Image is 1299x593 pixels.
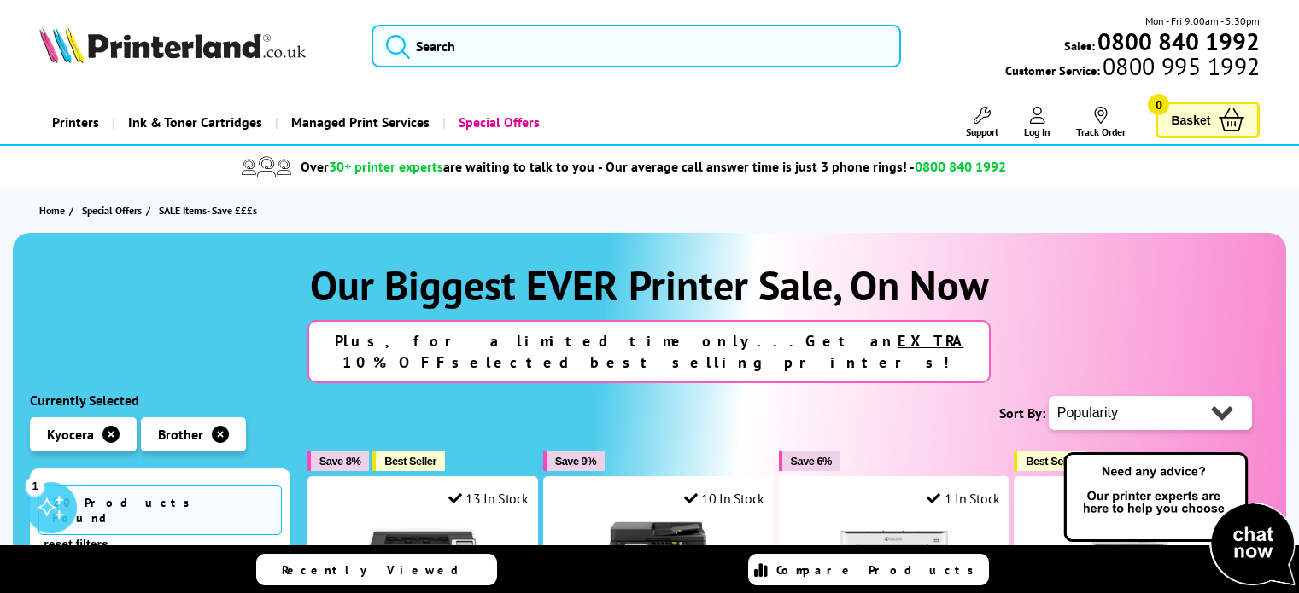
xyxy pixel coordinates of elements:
strong: Plus, for a limited time only...Get an selected best selling printers! [335,331,963,372]
button: Best Seller [372,451,445,471]
h1: Our Biggest EVER Printer Sale, On Now [30,259,1269,311]
span: Support [966,125,998,138]
u: EXTRA 10% OFF [342,331,963,372]
span: 0 [1148,94,1169,115]
a: Basket 0 [1156,102,1260,138]
a: Support [966,107,998,138]
b: 0800 840 1992 [1097,26,1260,57]
div: 13 In Stock [448,490,529,507]
span: 20 Products Found [38,485,282,535]
button: reset filters [38,537,113,552]
span: Save 6% [791,455,832,468]
span: - Our average call answer time is just 3 phone rings! - [598,158,1006,175]
div: Currently Selected [30,392,290,409]
button: Save 9% [543,451,605,471]
span: Special Offers [82,201,142,219]
a: Home [39,201,69,219]
span: Brother [158,426,203,443]
span: Over are waiting to talk to you [301,158,594,175]
div: 1 In Stock [927,490,1000,507]
span: Best Seller [384,455,436,468]
span: Ink & Toner Cartridges [128,101,262,144]
span: Best Seller [1026,455,1078,468]
div: 10 In Stock [684,490,764,507]
div: 1 [26,476,44,495]
a: Managed Print Services [275,101,442,144]
span: Mon - Fri 9:00am - 5:30pm [1145,13,1260,29]
img: Open Live Chat window [1060,450,1299,590]
span: Sales: [1064,38,1095,54]
span: Sort By: [999,404,1045,421]
a: Printerland Logo [39,26,350,67]
button: Best Seller [1014,451,1086,471]
span: Log In [1024,125,1050,138]
span: Recently Viewed [282,562,476,578]
span: Kyocera [47,426,94,443]
button: Save 6% [779,451,840,471]
span: Save 9% [555,455,596,468]
span: Customer Service: [1005,58,1260,78]
span: Save 8% [319,455,360,468]
span: SALE Items- Save £££s [159,204,257,217]
a: Recently Viewed [256,554,497,585]
a: Compare Products [748,554,989,585]
span: 0800 995 1992 [1100,58,1260,74]
a: Special Offers [442,101,553,144]
img: Printerland Logo [39,26,306,63]
button: Save 8% [307,451,369,471]
a: Ink & Toner Cartridges [112,101,275,144]
a: 0800 840 1992 [1095,33,1260,49]
a: Special Offers [82,201,146,219]
a: Log In [1024,107,1050,138]
span: Compare Products [776,562,983,578]
a: Printers [39,101,112,144]
span: 30+ printer experts [329,158,443,175]
span: Basket [1171,108,1210,131]
a: Track Order [1076,107,1126,138]
input: Search [372,25,901,67]
span: 0800 840 1992 [915,158,1006,175]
